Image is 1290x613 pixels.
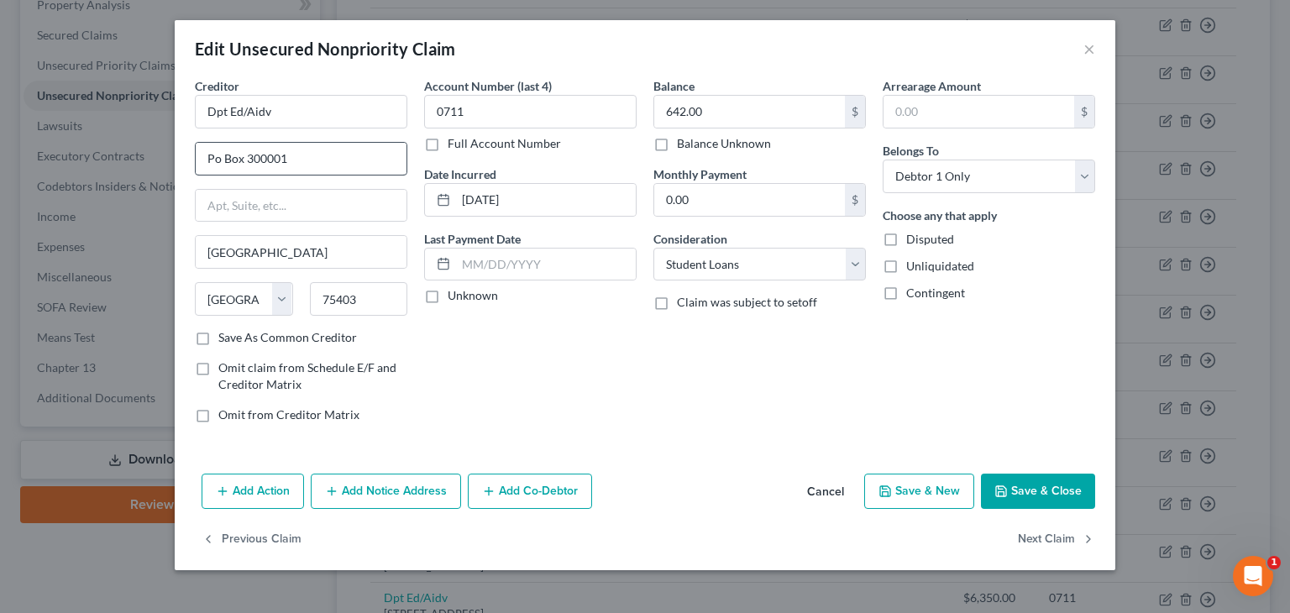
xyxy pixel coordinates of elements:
span: Unliquidated [906,259,974,273]
input: 0.00 [654,96,845,128]
label: Full Account Number [448,135,561,152]
span: Contingent [906,286,965,300]
label: Save As Common Creditor [218,329,357,346]
div: $ [845,96,865,128]
label: Monthly Payment [653,165,747,183]
label: Consideration [653,230,727,248]
button: Save & Close [981,474,1095,509]
span: Disputed [906,232,954,246]
label: Date Incurred [424,165,496,183]
label: Unknown [448,287,498,304]
span: Belongs To [883,144,939,158]
input: Enter address... [196,143,406,175]
button: Save & New [864,474,974,509]
label: Last Payment Date [424,230,521,248]
input: MM/DD/YYYY [456,249,636,280]
span: 1 [1267,556,1281,569]
span: Omit from Creditor Matrix [218,407,359,422]
div: $ [1074,96,1094,128]
div: $ [845,184,865,216]
input: MM/DD/YYYY [456,184,636,216]
span: Creditor [195,79,239,93]
label: Arrearage Amount [883,77,981,95]
button: Cancel [794,475,857,509]
label: Choose any that apply [883,207,997,224]
input: 0.00 [654,184,845,216]
label: Account Number (last 4) [424,77,552,95]
button: Add Co-Debtor [468,474,592,509]
span: Claim was subject to setoff [677,295,817,309]
button: Next Claim [1018,522,1095,558]
label: Balance Unknown [677,135,771,152]
button: Add Notice Address [311,474,461,509]
div: Edit Unsecured Nonpriority Claim [195,37,456,60]
button: Previous Claim [202,522,302,558]
label: Balance [653,77,695,95]
iframe: Intercom live chat [1233,556,1273,596]
input: Apt, Suite, etc... [196,190,406,222]
input: Enter city... [196,236,406,268]
button: × [1083,39,1095,59]
input: Enter zip... [310,282,408,316]
input: XXXX [424,95,637,128]
input: 0.00 [884,96,1074,128]
input: Search creditor by name... [195,95,407,128]
button: Add Action [202,474,304,509]
span: Omit claim from Schedule E/F and Creditor Matrix [218,360,396,391]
